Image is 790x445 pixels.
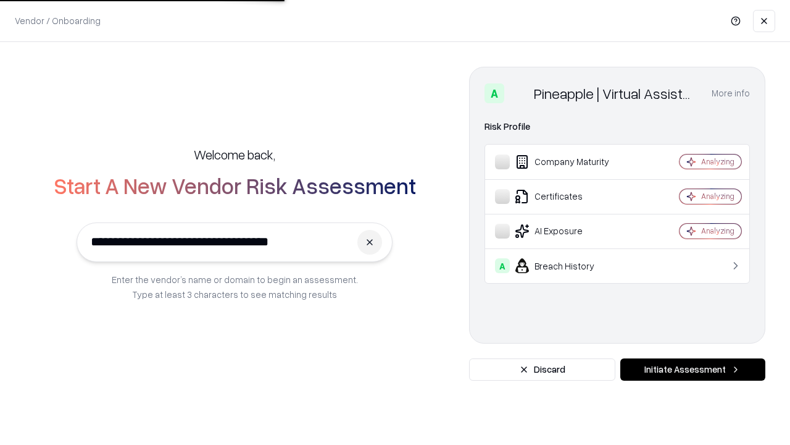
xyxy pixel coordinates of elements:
[194,146,275,163] h5: Welcome back,
[509,83,529,103] img: Pineapple | Virtual Assistant Agency
[495,189,642,204] div: Certificates
[54,173,416,198] h2: Start A New Vendor Risk Assessment
[112,272,358,302] p: Enter the vendor’s name or domain to begin an assessment. Type at least 3 characters to see match...
[701,156,734,167] div: Analyzing
[484,83,504,103] div: A
[495,224,642,239] div: AI Exposure
[469,358,615,381] button: Discard
[495,155,642,169] div: Company Maturity
[701,191,734,201] div: Analyzing
[534,83,697,103] div: Pineapple | Virtual Assistant Agency
[495,258,642,273] div: Breach History
[712,82,750,104] button: More info
[484,119,750,134] div: Risk Profile
[495,258,510,273] div: A
[620,358,765,381] button: Initiate Assessment
[701,226,734,236] div: Analyzing
[15,14,101,27] p: Vendor / Onboarding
